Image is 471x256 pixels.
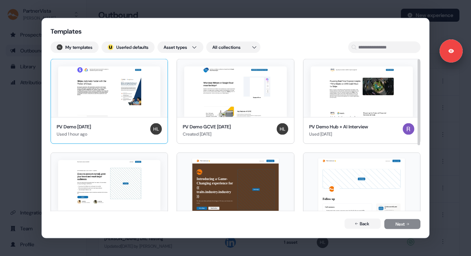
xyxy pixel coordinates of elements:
img: userled logo [108,44,113,50]
button: PV Demo GCVE 8.21.25PV Demo GCVE [DATE]Created [DATE]Hondo [177,59,294,144]
div: Used 1 hour ago [57,130,91,137]
button: My templates [51,42,99,53]
div: ; [108,44,113,50]
span: All collections [212,44,241,51]
div: Used [DATE] [309,130,368,137]
img: PV Demo Hub + AI Interview [311,67,413,117]
img: PV Demo 8.21.25 [58,67,160,117]
div: Templates [51,27,123,36]
img: Rick [403,123,414,135]
img: webinar v1 [58,160,160,210]
button: PV Demo Hub + AI InterviewPV Demo Hub + AI InterviewUsed [DATE]Rick [303,59,420,144]
div: PV Demo Hub + AI Interview [309,123,368,131]
div: PV Demo GCVE [DATE] [183,123,231,131]
img: Hondo [150,123,162,135]
button: Nice to meet you 👋Learn moreBook a demoIntroducing a Game-Changing experience for {{ traits.indus... [177,152,294,237]
button: PV Demo 8.21.25PV Demo [DATE]Used 1 hour agoHondo [51,59,168,144]
button: Asset types [157,42,203,53]
div: Created [DATE] [183,130,231,137]
button: webinar v1 [51,152,168,237]
div: PV Demo [DATE] [57,123,91,131]
img: Hondo [57,44,62,50]
button: Back [345,218,381,229]
button: Nice to meet you 👋Learn moreBook a demoYour imageFollow upCall summary Understand what current co... [303,152,420,237]
button: All collections [206,42,260,53]
img: Hondo [277,123,288,135]
img: PV Demo GCVE 8.21.25 [184,67,286,117]
button: userled logo;Userled defaults [101,42,155,53]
